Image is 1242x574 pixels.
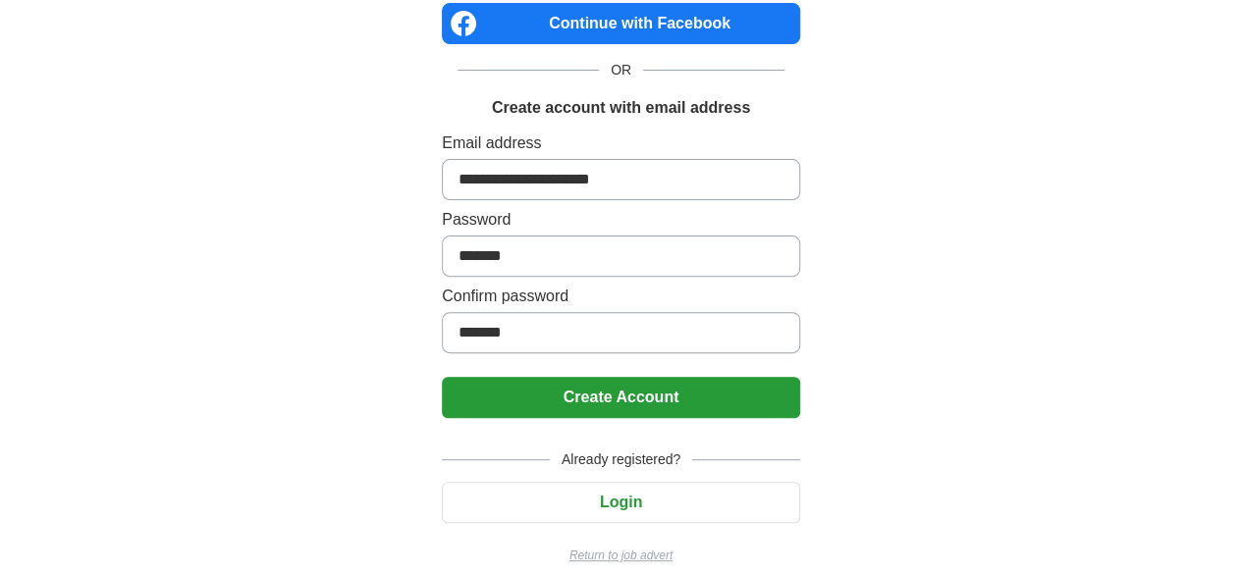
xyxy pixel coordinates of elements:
button: Login [442,482,800,523]
span: OR [599,60,643,80]
button: Create Account [442,377,800,418]
label: Confirm password [442,285,800,308]
h1: Create account with email address [492,96,750,120]
label: Email address [442,131,800,155]
span: Already registered? [550,449,692,470]
a: Return to job advert [442,547,800,564]
label: Password [442,208,800,232]
a: Login [442,494,800,510]
a: Continue with Facebook [442,3,800,44]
